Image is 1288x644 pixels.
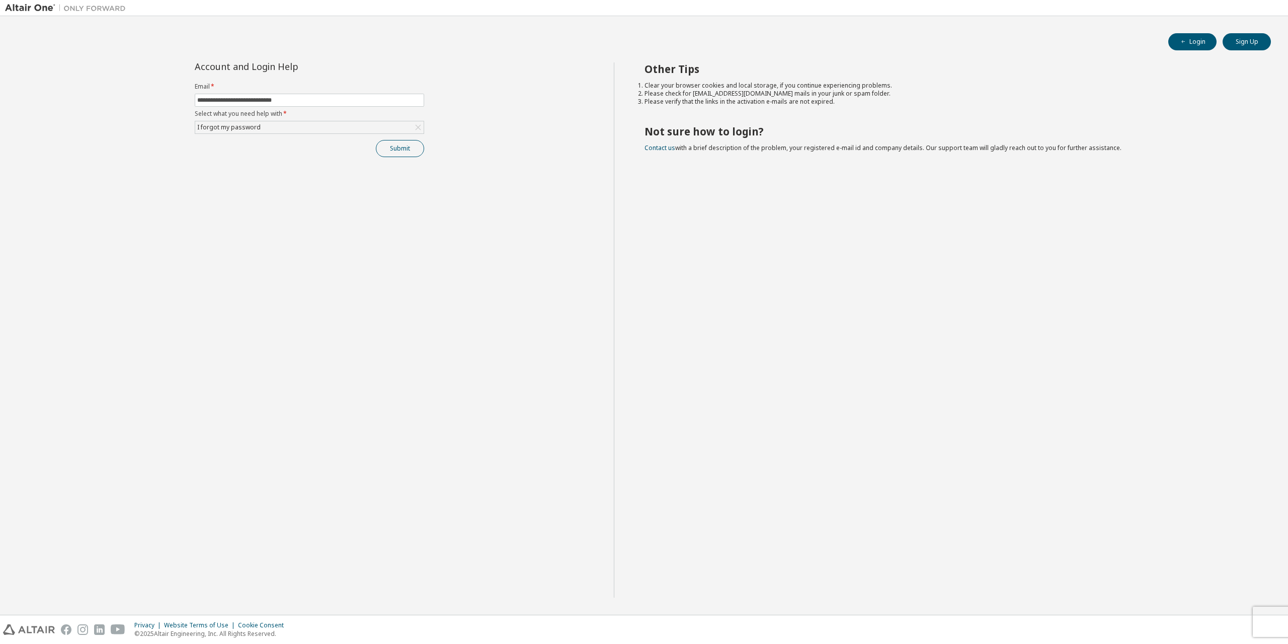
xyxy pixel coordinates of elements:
[195,110,424,118] label: Select what you need help with
[94,624,105,635] img: linkedin.svg
[5,3,131,13] img: Altair One
[645,90,1253,98] li: Please check for [EMAIL_ADDRESS][DOMAIN_NAME] mails in your junk or spam folder.
[3,624,55,635] img: altair_logo.svg
[61,624,71,635] img: facebook.svg
[645,125,1253,138] h2: Not sure how to login?
[376,140,424,157] button: Submit
[164,621,238,629] div: Website Terms of Use
[134,629,290,638] p: © 2025 Altair Engineering, Inc. All Rights Reserved.
[645,144,1121,152] span: with a brief description of the problem, your registered e-mail id and company details. Our suppo...
[195,62,378,70] div: Account and Login Help
[645,98,1253,106] li: Please verify that the links in the activation e-mails are not expired.
[238,621,290,629] div: Cookie Consent
[195,121,424,133] div: I forgot my password
[196,122,262,133] div: I forgot my password
[645,144,675,152] a: Contact us
[645,62,1253,76] h2: Other Tips
[1223,33,1271,50] button: Sign Up
[1168,33,1217,50] button: Login
[111,624,125,635] img: youtube.svg
[195,83,424,91] label: Email
[134,621,164,629] div: Privacy
[645,82,1253,90] li: Clear your browser cookies and local storage, if you continue experiencing problems.
[77,624,88,635] img: instagram.svg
